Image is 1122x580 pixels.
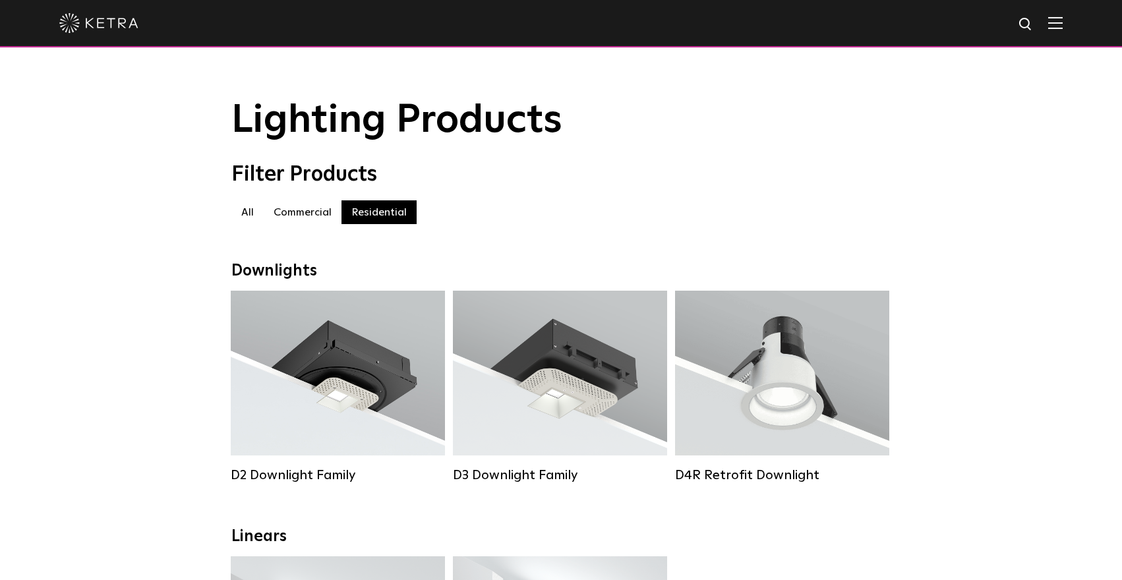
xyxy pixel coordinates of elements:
[231,101,562,140] span: Lighting Products
[341,200,417,224] label: Residential
[231,262,891,281] div: Downlights
[231,291,445,483] a: D2 Downlight Family Lumen Output:1200Colors:White / Black / Gloss Black / Silver / Bronze / Silve...
[1018,16,1034,33] img: search icon
[453,291,667,483] a: D3 Downlight Family Lumen Output:700 / 900 / 1100Colors:White / Black / Silver / Bronze / Paintab...
[453,467,667,483] div: D3 Downlight Family
[231,527,891,546] div: Linears
[1048,16,1063,29] img: Hamburger%20Nav.svg
[675,291,889,483] a: D4R Retrofit Downlight Lumen Output:800Colors:White / BlackBeam Angles:15° / 25° / 40° / 60°Watta...
[264,200,341,224] label: Commercial
[231,467,445,483] div: D2 Downlight Family
[675,467,889,483] div: D4R Retrofit Downlight
[231,200,264,224] label: All
[231,162,891,187] div: Filter Products
[59,13,138,33] img: ketra-logo-2019-white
